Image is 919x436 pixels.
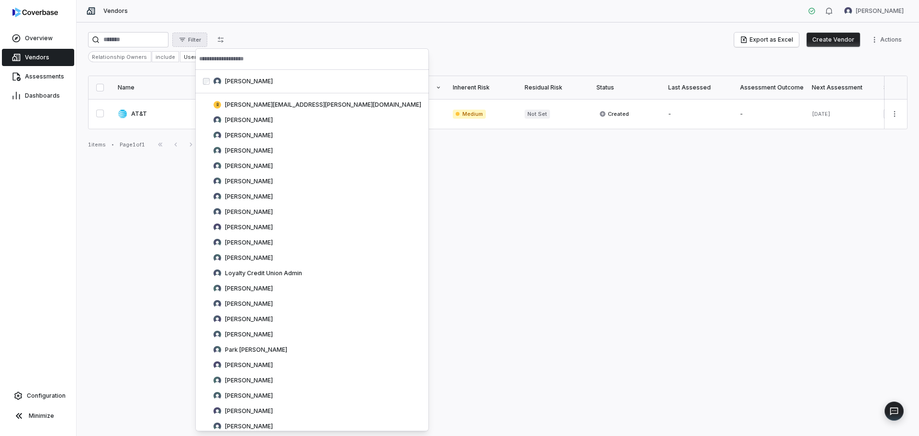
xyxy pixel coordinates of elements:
span: [PERSON_NAME] [225,239,273,246]
img: Elizabeth Oakes avatar [213,193,221,201]
img: Jessica Herring avatar [213,224,221,231]
span: [PERSON_NAME] [225,331,273,338]
span: [PERSON_NAME] [225,377,273,384]
img: Shelly Pendexter avatar [213,361,221,369]
span: [PERSON_NAME][EMAIL_ADDRESS][PERSON_NAME][DOMAIN_NAME] [225,101,421,109]
img: Becky Biggs avatar [213,132,221,139]
span: r [213,101,221,109]
img: Maggie Conaghan avatar [213,300,221,308]
span: [PERSON_NAME] [225,254,273,262]
span: [PERSON_NAME] [225,208,273,216]
span: [PERSON_NAME] [225,285,273,292]
img: Teresa Loy avatar [213,407,221,415]
img: Tammy Smith avatar [213,377,221,384]
span: [PERSON_NAME] [225,147,273,155]
img: Alexsis Huffman avatar [213,116,221,124]
img: Henry Knue avatar [213,208,221,216]
span: [PERSON_NAME] [225,224,273,231]
img: Park Broome avatar [213,346,221,354]
img: Melanie Quinton avatar [213,315,221,323]
span: [PERSON_NAME] [225,178,273,185]
img: Chris Smith avatar [213,78,221,85]
img: Dee Casseaux avatar [213,178,221,185]
span: Loyalty Credit Union Admin [225,269,302,277]
span: [PERSON_NAME] [225,423,273,430]
span: [PERSON_NAME] [225,193,273,201]
span: [PERSON_NAME] [225,407,273,415]
img: Joshua Jackson avatar [213,239,221,246]
img: Maggie Conaghan avatar [213,285,221,292]
img: Loyalty Credit Union Admin avatar [213,269,221,277]
span: [PERSON_NAME] [225,116,273,124]
span: [PERSON_NAME] [225,78,273,85]
img: Tamula Smith avatar [213,392,221,400]
img: Michelle Golson avatar [213,331,221,338]
span: [PERSON_NAME] [225,162,273,170]
span: [PERSON_NAME] [225,132,273,139]
img: Todd Cunningham avatar [213,423,221,430]
img: Liz Gilmore avatar [213,254,221,262]
img: Cynthia Acosta avatar [213,147,221,155]
span: [PERSON_NAME] [225,300,273,308]
span: Park [PERSON_NAME] [225,346,287,354]
span: [PERSON_NAME] [225,361,273,369]
span: [PERSON_NAME] [225,392,273,400]
span: [PERSON_NAME] [225,315,273,323]
img: Dee Casseaux avatar [213,162,221,170]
